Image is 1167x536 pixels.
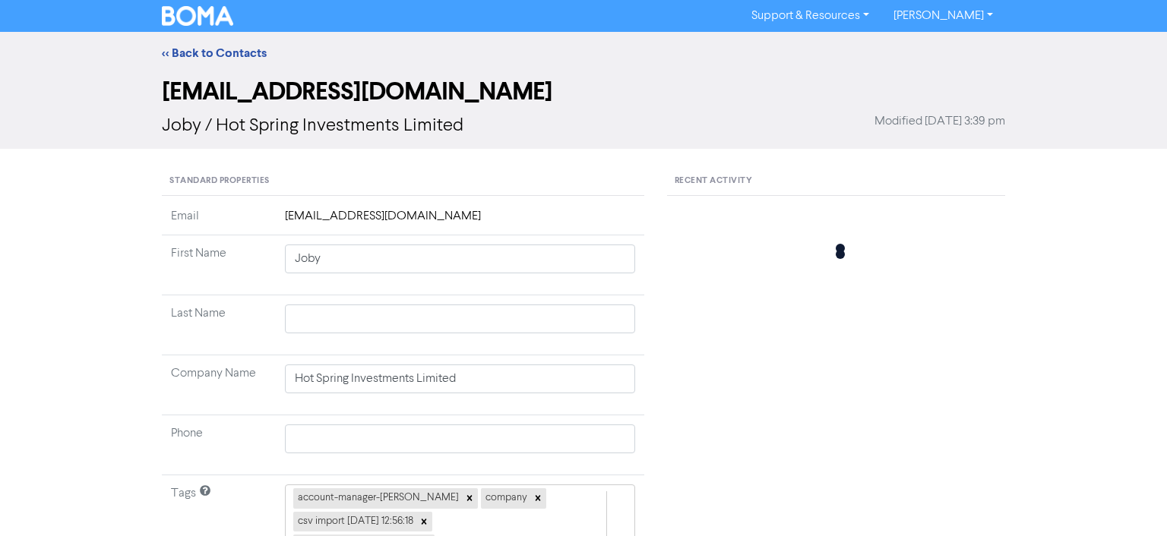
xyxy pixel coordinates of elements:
[162,355,276,415] td: Company Name
[874,112,1005,131] span: Modified [DATE] 3:39 pm
[276,207,644,235] td: [EMAIL_ADDRESS][DOMAIN_NAME]
[162,207,276,235] td: Email
[162,46,267,61] a: << Back to Contacts
[1091,463,1167,536] iframe: Chat Widget
[481,488,530,508] div: company
[162,295,276,355] td: Last Name
[667,167,1005,196] div: Recent Activity
[162,77,1005,106] h2: [EMAIL_ADDRESS][DOMAIN_NAME]
[162,117,463,135] span: Joby / Hot Spring Investments Limited
[162,415,276,475] td: Phone
[739,4,881,28] a: Support & Resources
[162,235,276,295] td: First Name
[162,6,233,26] img: BOMA Logo
[293,512,416,531] div: csv import [DATE] 12:56:18
[293,488,461,508] div: account-manager-[PERSON_NAME]
[881,4,1005,28] a: [PERSON_NAME]
[162,167,644,196] div: Standard Properties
